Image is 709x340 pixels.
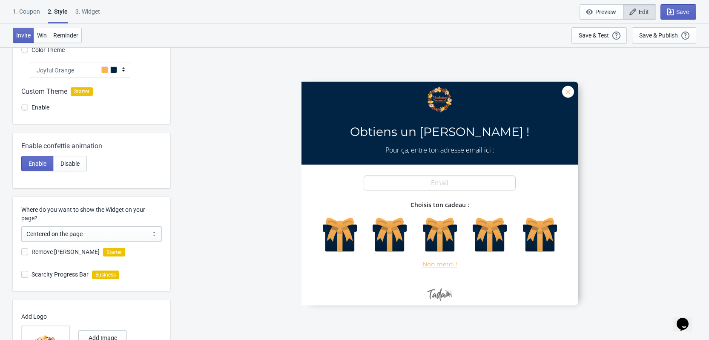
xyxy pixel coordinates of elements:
[32,270,89,279] span: Scarcity Progress Bar
[13,28,34,43] button: Invite
[632,27,696,43] button: Save & Publish
[623,4,656,20] button: Edit
[60,160,80,167] span: Disable
[673,306,700,331] iframe: chat widget
[37,32,47,39] span: Win
[50,28,82,43] button: Reminder
[29,160,46,167] span: Enable
[75,7,100,22] div: 3. Widget
[595,9,616,15] span: Preview
[53,32,78,39] span: Reminder
[16,32,31,39] span: Invite
[32,248,100,256] span: Remove [PERSON_NAME]
[21,156,54,171] button: Enable
[21,141,102,151] span: Enable confettis animation
[34,28,50,43] button: Win
[21,312,158,321] p: Add Logo
[639,9,649,15] span: Edit
[53,156,87,171] button: Disable
[579,32,609,39] div: Save & Test
[92,271,119,279] i: Business
[103,248,125,256] i: Starter
[676,9,689,15] span: Save
[639,32,678,39] div: Save & Publish
[660,4,696,20] button: Save
[13,7,40,22] div: 1. Coupon
[580,4,623,20] button: Preview
[37,66,74,75] span: Joyful Orange
[48,7,68,23] div: 2 . Style
[32,46,65,54] span: Color Theme
[571,27,627,43] button: Save & Test
[21,205,162,222] label: Where do you want to show the Widget on your page?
